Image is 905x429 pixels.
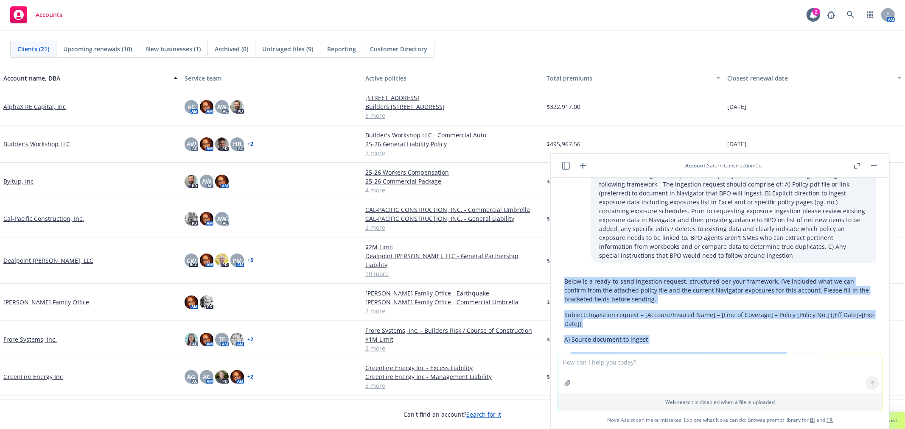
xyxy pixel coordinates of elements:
[546,256,586,265] span: $1,019,703.00
[215,370,229,384] img: photo
[365,139,540,148] a: 25-26 General Liability Policy
[7,3,66,27] a: Accounts
[365,186,540,195] a: 4 more
[404,410,502,419] span: Can't find an account?
[813,8,820,16] div: 2
[146,45,201,53] span: New businesses (1)
[365,326,540,335] a: Frore Systems, Inc. - Builders Risk / Course of Construction
[571,351,876,363] li: Policy document in Navigator: [paste Navigator link to this exact policy PDF]
[546,298,580,306] span: $170,658.00
[188,102,195,111] span: AC
[200,212,213,226] img: photo
[365,102,540,111] a: Builders [STREET_ADDRESS]
[365,93,540,102] a: [STREET_ADDRESS]
[546,102,580,111] span: $322,917.00
[599,171,867,260] p: Please write an ingestion request for this policy to send to our team to ingest, using the follow...
[727,74,892,83] div: Closest renewal date
[17,45,49,53] span: Clients (21)
[3,372,63,381] a: GreenFire Energy Inc
[365,251,540,269] a: Dealpoint [PERSON_NAME], LLC - General Partnership Liability
[727,102,746,111] span: [DATE]
[546,177,580,186] span: $397,951.45
[185,333,198,346] img: photo
[233,256,242,265] span: PM
[187,372,195,381] span: AG
[365,148,540,157] a: 7 more
[230,333,244,346] img: photo
[727,139,746,148] span: [DATE]
[365,381,540,390] a: 5 more
[200,333,213,346] img: photo
[842,6,859,23] a: Search
[546,335,577,344] span: $33,849.00
[230,100,244,114] img: photo
[365,335,540,344] a: $1M Limit
[185,74,359,83] div: Service team
[563,398,877,406] p: Web search is disabled when a file is uploaded
[685,162,706,169] span: Account
[215,253,229,267] img: photo
[546,74,712,83] div: Total premiums
[546,139,580,148] span: $495,967.56
[200,137,213,151] img: photo
[546,372,577,381] span: $99,937.00
[3,335,57,344] a: Frore Systems, Inc.
[3,74,168,83] div: Account name, DBA
[203,372,210,381] span: AC
[3,177,34,186] a: Byltup, Inc
[365,111,540,120] a: 5 more
[365,74,540,83] div: Active policies
[36,11,62,18] span: Accounts
[467,410,502,418] a: Search for it
[365,269,540,278] a: 10 more
[262,45,313,53] span: Untriaged files (9)
[365,306,540,315] a: 2 more
[365,131,540,139] a: Builder's Workshop LLC - Commercial Auto
[233,139,241,148] span: HB
[564,310,876,328] p: Subject: Ingestion request – [Account/Insured Name] – [Line of Coverage] – Policy [Policy No.] ([...
[365,298,540,306] a: [PERSON_NAME] Family Office - Commercial Umbrella
[3,256,93,265] a: Dealpoint [PERSON_NAME], LLC
[200,295,213,309] img: photo
[365,372,540,381] a: GreenFire Energy Inc - Management Liability
[685,162,762,169] div: : Saturn Construction Co
[823,6,840,23] a: Report a Bug
[202,177,211,186] span: AW
[365,177,540,186] a: 25-26 Commercial Package
[215,175,229,188] img: photo
[185,212,198,226] img: photo
[217,102,227,111] span: AW
[3,214,84,223] a: Cal-Pacific Construction, Inc.
[365,242,540,251] a: $2M Limit
[810,416,815,423] a: BI
[215,137,229,151] img: photo
[215,45,248,53] span: Archived (0)
[365,168,540,177] a: 25-26 Workers Compensation
[247,337,253,342] a: + 2
[546,214,580,223] span: $219,865.00
[3,102,66,111] a: AlphaX RE Capital, Inc
[827,416,833,423] a: TR
[365,214,540,223] a: CAL-PACIFIC CONSTRUCTION, INC. - General Liability
[3,298,89,306] a: [PERSON_NAME] Family Office
[564,335,876,344] p: A) Source document to ingest
[365,223,540,232] a: 2 more
[217,214,227,223] span: AW
[724,68,905,88] button: Closest renewal date
[3,139,70,148] a: Builder's Workshop LLC
[230,370,244,384] img: photo
[185,175,198,188] img: photo
[554,411,886,429] span: Nova Assist can make mistakes. Explore what Nova can do: Browse prompt library for and
[327,45,356,53] span: Reporting
[63,45,132,53] span: Upcoming renewals (10)
[200,100,213,114] img: photo
[365,205,540,214] a: CAL-PACIFIC CONSTRUCTION, INC. - Commercial Umbrella
[370,45,427,53] span: Customer Directory
[181,68,362,88] button: Service team
[200,253,213,267] img: photo
[187,139,196,148] span: AW
[365,344,540,353] a: 2 more
[365,363,540,372] a: GreenFire Energy Inc - Excess Liability
[247,258,253,263] a: + 5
